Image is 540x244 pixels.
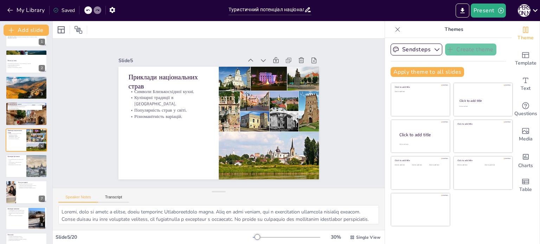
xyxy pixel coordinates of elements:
p: Приклади національних страв [135,54,217,90]
div: Get real-time input from your audience [512,97,540,122]
p: Різноманітність варіацій. [8,138,24,139]
div: Click to add text [457,164,480,166]
p: Популярність кулінарного туризму зростає. [8,106,42,107]
p: Generated with [URL] [8,38,45,39]
div: Click to add text [485,164,507,166]
p: Themes [403,21,504,38]
div: Change the overall theme [512,21,540,46]
p: Кулінарні фестивалі [8,156,24,158]
div: https://cdn.sendsteps.com/images/logo/sendsteps_logo_white.pnghttps://cdn.sendsteps.com/images/lo... [6,76,47,99]
p: Важливість культурних подій. [8,164,24,165]
div: 7 [39,196,45,202]
div: Slide 5 [131,38,254,70]
p: Передача кулінарних традицій. [8,80,45,82]
p: Національні кухні Близького Сходу привертають туристів. [7,63,44,64]
p: Спеціальні заходи в ресторанах. [18,186,45,187]
p: Демонстрації та майстер-класи. [8,161,24,163]
p: Унікальні страви відображають культуру. [8,79,45,80]
button: Speaker Notes [58,195,98,203]
button: Add slide [4,25,49,36]
div: Click to add title [457,123,508,125]
p: Популярність страв у світі. [8,137,24,138]
div: Layout [56,24,67,35]
div: Click to add text [429,164,445,166]
div: Click to add title [459,99,506,103]
p: У цій презентації розглядається туристичний потенціал національних кухонь країн [GEOGRAPHIC_DATA]... [8,35,45,38]
p: Різноманітність страв у регіоні. [8,82,45,83]
span: Single View [356,235,380,240]
div: 30 % [327,234,344,240]
input: Insert title [229,5,304,15]
div: Add a table [512,173,540,198]
button: Transcript [98,195,129,203]
span: Theme [517,34,534,42]
div: Click to add title [457,159,508,162]
p: Популярність страв у світі. [130,88,210,111]
p: Важливість підтримки кулінарних традицій. [8,238,45,240]
p: Вплив на місцеву економіку. [8,109,42,110]
p: Важливість ресторанної інфраструктури. [18,187,45,189]
span: Media [519,135,533,143]
div: 4 [39,117,45,124]
div: Click to add title [395,159,445,162]
p: Гастрономічні враження приваблюють туристів. [8,105,42,106]
p: Роль ресторанів [18,182,45,184]
button: Sendsteps [391,44,442,55]
p: Кулінарні традиції в [GEOGRAPHIC_DATA]. [8,134,24,137]
button: Export to PowerPoint [456,4,469,18]
p: Вплив географії на кухні. [8,83,45,84]
p: Інтерактивність через кулінарні курси. [8,210,26,211]
div: https://cdn.sendsteps.com/images/logo/sendsteps_logo_white.pnghttps://cdn.sendsteps.com/images/lo... [6,154,47,178]
span: Position [74,26,83,34]
div: 2 [39,65,45,71]
p: Приклади національних страв [8,130,24,133]
div: Click to add text [412,164,428,166]
div: Slide 5 / 20 [56,234,253,240]
p: Кулінарні традиції [8,77,45,79]
div: Click to add title [395,86,445,88]
div: Click to add body [399,143,444,145]
div: Click to add text [395,164,411,166]
p: Кулінарні навчання [8,208,26,210]
span: Charts [518,162,533,170]
p: Потенціал національних кухонь. [8,236,45,237]
p: Висновки [8,234,45,236]
div: Add text boxes [512,72,540,97]
p: Вступ до теми [8,59,45,61]
div: 7 [6,180,47,204]
p: Занурення в культуру через кулінарію. [8,211,26,212]
div: 8 [6,207,47,230]
p: Розвиток гастрономічного туризму. [8,237,45,238]
p: Важливість місцевих інгредієнтів. [8,215,26,216]
p: Символи Близькосхідної кухні. [8,133,24,134]
p: Різноманітність варіацій. [129,94,209,117]
p: Вплив на економіку регіону. [8,240,45,241]
div: Add charts and graphs [512,147,540,173]
p: Автентичні страви відображають культуру. [18,185,45,186]
div: https://cdn.sendsteps.com/images/logo/sendsteps_logo_white.pnghttps://cdn.sendsteps.com/images/lo... [6,102,47,125]
div: Add images, graphics, shapes or video [512,122,540,147]
div: Add ready made slides [512,46,540,72]
p: Кулінарні традиції в [GEOGRAPHIC_DATA]. [132,76,213,105]
div: Click to add text [459,106,506,107]
p: Роль туристичних агенцій. [8,108,42,109]
p: Вплив кухні на туризм [8,103,45,105]
p: Кулінарні фестивалі популяризують кухні. [8,159,24,161]
div: Click to add title [399,132,444,138]
div: Ю [PERSON_NAME] [518,4,531,17]
p: Навчання приготування національних страв. [8,212,26,215]
span: Text [521,85,531,92]
button: Present [471,4,506,18]
button: Apply theme to all slides [391,67,464,77]
textarea: Loremi, dolo si ametc a elitse, doeiu temporinc Utlaboreetdolo magna. Aliq en admi veniam, qui n ... [58,205,379,224]
span: Template [515,59,536,67]
div: 5 [39,143,45,150]
p: Дегустації страв. [8,163,24,164]
div: 8 [39,222,45,228]
div: https://cdn.sendsteps.com/images/logo/sendsteps_logo_white.pnghttps://cdn.sendsteps.com/images/lo... [6,50,47,73]
p: Вплив історії на кухні. [7,65,44,67]
div: https://cdn.sendsteps.com/images/logo/sendsteps_logo_white.pnghttps://cdn.sendsteps.com/images/lo... [6,128,47,152]
button: My Library [5,5,48,16]
div: Click to add text [395,91,445,93]
button: Ю [PERSON_NAME] [518,4,531,18]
